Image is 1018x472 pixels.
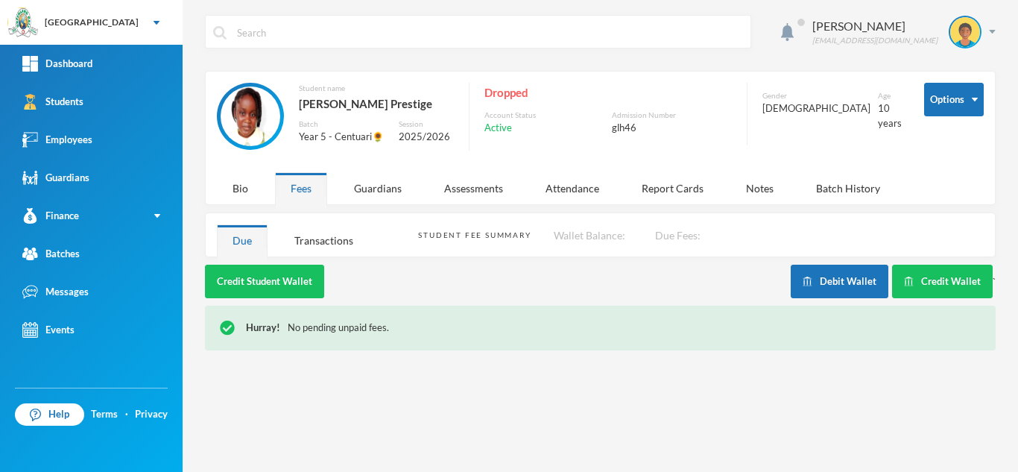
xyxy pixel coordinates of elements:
a: Terms [91,407,118,422]
div: Messages [22,284,89,300]
div: 10 years [878,101,902,130]
div: Employees [22,132,92,148]
span: Active [484,121,512,136]
div: Age [878,90,902,101]
div: Assessments [429,172,519,204]
div: Gender [762,90,870,101]
div: Batch [299,119,388,130]
img: search [213,26,227,40]
div: [DEMOGRAPHIC_DATA] [762,101,870,116]
div: ` [791,265,996,298]
button: Debit Wallet [791,265,888,298]
span: Dropped [484,83,528,102]
div: Students [22,94,83,110]
span: Hurray! [246,321,280,333]
div: Finance [22,208,79,224]
div: glh46 [612,121,732,136]
button: Credit Wallet [892,265,993,298]
div: [EMAIL_ADDRESS][DOMAIN_NAME] [812,35,938,46]
div: Transactions [279,224,369,257]
div: Report Cards [626,172,719,204]
button: Options [924,83,984,116]
div: Student Fee Summary [418,230,531,241]
div: Due [217,224,268,257]
div: [GEOGRAPHIC_DATA] [45,16,139,29]
div: No pending unpaid fees. [246,321,981,336]
div: Batches [22,246,80,262]
img: logo [8,8,38,38]
a: Help [15,403,84,426]
div: Session [399,119,454,130]
span: Wallet Balance: [554,229,625,242]
div: Year 5 - Centuari🌻 [299,130,388,145]
span: Due Fees: [655,229,701,242]
a: Privacy [135,407,168,422]
div: · [125,407,128,422]
div: Admission Number [612,110,732,121]
img: STUDENT [950,17,980,47]
div: [PERSON_NAME] Prestige [299,94,454,113]
div: Account Status [484,110,604,121]
div: Student name [299,83,454,94]
div: 2025/2026 [399,130,454,145]
button: Credit Student Wallet [205,265,324,298]
div: Guardians [338,172,417,204]
input: Search [235,16,743,49]
img: STUDENT [221,86,280,146]
div: Guardians [22,170,89,186]
div: [PERSON_NAME] [812,17,938,35]
div: Batch History [800,172,896,204]
div: Notes [730,172,789,204]
div: Fees [275,172,327,204]
div: Attendance [530,172,615,204]
div: Bio [217,172,264,204]
div: Dashboard [22,56,92,72]
div: Events [22,322,75,338]
img: ! [220,321,235,336]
